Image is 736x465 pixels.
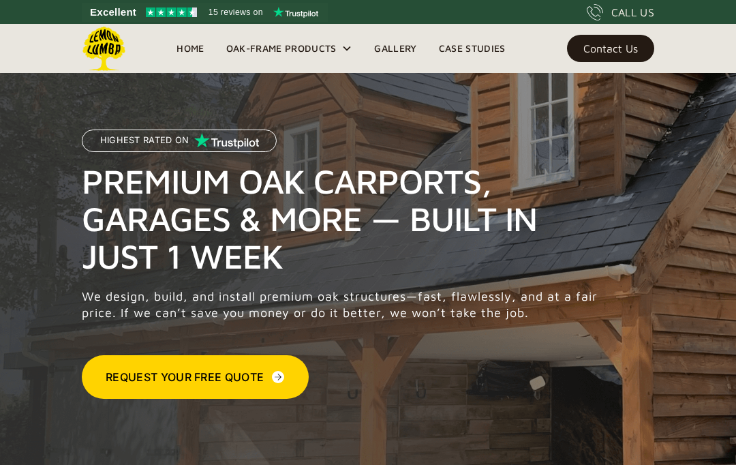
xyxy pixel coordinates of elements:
a: Gallery [363,38,427,59]
a: Highest Rated on [82,130,277,162]
div: CALL US [611,4,654,20]
a: CALL US [587,4,654,20]
div: Oak-Frame Products [226,40,337,57]
span: Excellent [90,4,136,20]
a: Home [166,38,215,59]
span: 15 reviews on [209,4,263,20]
p: We design, build, and install premium oak structures—fast, flawlessly, and at a fair price. If we... [82,288,605,321]
a: Request Your Free Quote [82,355,309,399]
img: Trustpilot logo [273,7,318,18]
a: Case Studies [428,38,517,59]
img: Trustpilot 4.5 stars [146,7,197,17]
p: Highest Rated on [100,136,189,145]
a: Contact Us [567,35,654,62]
h1: Premium Oak Carports, Garages & More — Built in Just 1 Week [82,162,605,275]
div: Request Your Free Quote [106,369,264,385]
a: See Lemon Lumba reviews on Trustpilot [82,3,328,22]
div: Oak-Frame Products [215,24,364,73]
div: Contact Us [583,44,638,53]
